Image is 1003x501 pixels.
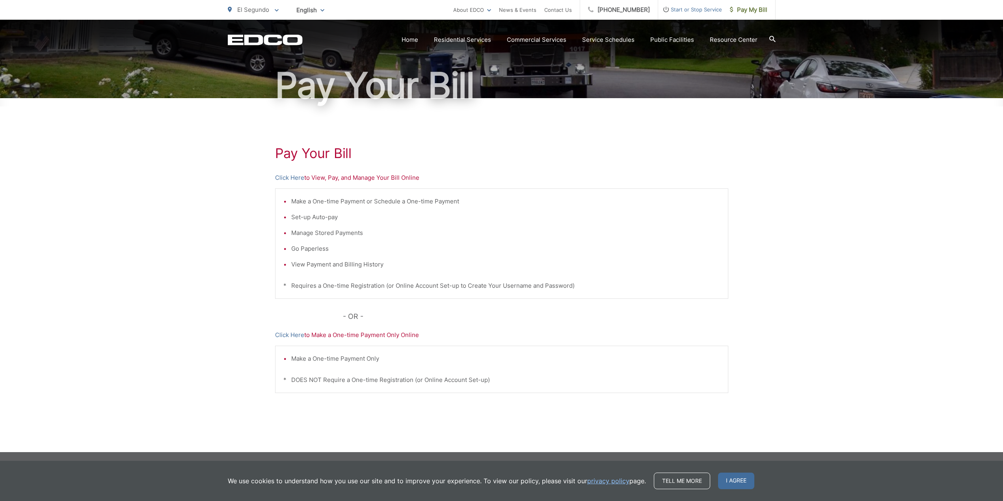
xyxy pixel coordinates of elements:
[507,35,566,45] a: Commercial Services
[343,311,728,322] p: - OR -
[650,35,694,45] a: Public Facilities
[291,260,720,269] li: View Payment and Billing History
[283,375,720,385] p: * DOES NOT Require a One-time Registration (or Online Account Set-up)
[291,212,720,222] li: Set-up Auto-pay
[291,228,720,238] li: Manage Stored Payments
[291,197,720,206] li: Make a One-time Payment or Schedule a One-time Payment
[228,34,303,45] a: EDCD logo. Return to the homepage.
[275,173,728,183] p: to View, Pay, and Manage Your Bill Online
[587,476,629,486] a: privacy policy
[228,66,776,105] h1: Pay Your Bill
[499,5,536,15] a: News & Events
[290,3,330,17] span: English
[453,5,491,15] a: About EDCO
[434,35,491,45] a: Residential Services
[730,5,767,15] span: Pay My Bill
[544,5,572,15] a: Contact Us
[654,473,710,489] a: Tell me more
[275,330,304,340] a: Click Here
[283,281,720,291] p: * Requires a One-time Registration (or Online Account Set-up to Create Your Username and Password)
[275,330,728,340] p: to Make a One-time Payment Only Online
[402,35,418,45] a: Home
[275,145,728,161] h1: Pay Your Bill
[291,354,720,363] li: Make a One-time Payment Only
[228,476,646,486] p: We use cookies to understand how you use our site and to improve your experience. To view our pol...
[710,35,757,45] a: Resource Center
[718,473,754,489] span: I agree
[582,35,635,45] a: Service Schedules
[237,6,269,13] span: El Segundo
[291,244,720,253] li: Go Paperless
[275,173,304,183] a: Click Here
